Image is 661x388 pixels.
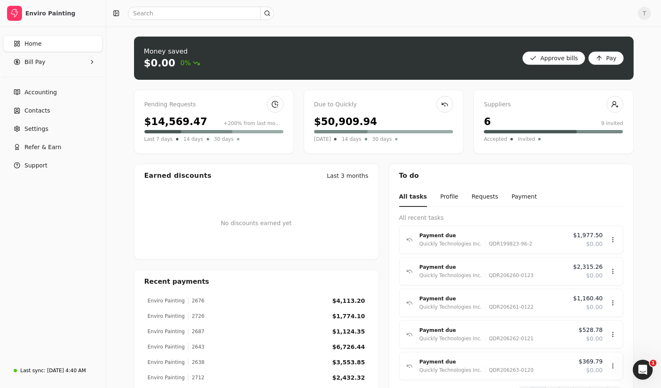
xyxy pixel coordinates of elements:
span: Accounting [24,88,57,97]
div: 2687 [188,328,205,335]
button: All tasks [399,187,427,207]
span: Invited [518,135,535,143]
span: Refer & Earn [24,143,61,152]
div: Recent payments [134,270,378,293]
div: Enviro Painting [148,359,185,366]
div: Quickly Technologies Inc. [420,240,482,248]
div: 2676 [188,297,205,305]
span: 30 days [372,135,392,143]
div: Quickly Technologies Inc. [420,271,482,280]
div: QDR206261-0122 [485,303,534,311]
span: $0.00 [586,366,602,375]
div: All recent tasks [399,214,623,222]
div: $1,774.10 [332,312,365,321]
span: Bill Pay [24,58,45,66]
span: $0.00 [586,334,602,343]
div: Suppliers [484,100,623,109]
div: 2643 [188,343,205,351]
div: $2,432.32 [332,373,365,382]
a: Contacts [3,102,102,119]
div: Money saved [144,47,200,56]
div: No discounts earned yet [221,206,292,241]
a: Last sync:[DATE] 4:40 AM [3,363,102,378]
div: $6,726.44 [332,343,365,351]
span: $1,977.50 [573,231,602,240]
span: $2,315.26 [573,263,602,271]
span: Home [24,39,41,48]
div: $4,113.20 [332,297,365,305]
button: Payment [512,187,537,207]
div: 2638 [188,359,205,366]
span: 14 days [341,135,361,143]
div: Pending Requests [144,100,283,109]
div: Payment due [420,326,572,334]
button: Bill Pay [3,54,102,70]
span: Last 7 days [144,135,173,143]
div: Enviro Painting [25,9,99,17]
input: Search [128,7,274,20]
div: Due to Quickly [314,100,453,109]
a: Accounting [3,84,102,101]
div: To do [389,164,633,187]
span: $369.79 [579,357,603,366]
button: Approve bills [522,52,585,65]
div: 2712 [188,374,205,381]
div: Last 3 months [327,172,368,180]
span: Contacts [24,106,50,115]
span: Support [24,161,47,170]
span: 14 days [183,135,203,143]
span: Accepted [484,135,507,143]
span: $1,160.40 [573,294,602,303]
div: $50,909.94 [314,114,377,129]
span: $0.00 [586,303,602,312]
button: T [638,7,651,20]
div: Payment due [420,295,567,303]
div: QDR199823-96-2 [485,240,532,248]
span: $528.78 [579,326,603,334]
div: Earned discounts [144,171,212,181]
span: [DATE] [314,135,331,143]
div: $0.00 [144,56,176,70]
div: Enviro Painting [148,297,185,305]
div: 2726 [188,312,205,320]
div: +200% from last month [224,120,283,127]
div: Payment due [420,231,567,240]
div: Payment due [420,358,572,366]
div: QDR206260-0123 [485,271,534,280]
div: 9 invited [601,120,623,127]
span: $0.00 [586,240,602,248]
div: $14,569.47 [144,114,207,129]
button: Pay [588,52,624,65]
a: Settings [3,120,102,137]
span: $0.00 [586,271,602,280]
div: 6 [484,114,491,129]
span: 0% [180,58,200,68]
button: Support [3,157,102,174]
div: Quickly Technologies Inc. [420,366,482,374]
div: Quickly Technologies Inc. [420,334,482,343]
div: Payment due [420,263,567,271]
iframe: Intercom live chat [633,360,653,380]
span: Settings [24,125,48,133]
div: [DATE] 4:40 AM [47,367,86,374]
span: 1 [650,360,656,366]
button: Refer & Earn [3,139,102,155]
div: $3,553.85 [332,358,365,367]
div: Enviro Painting [148,343,185,351]
div: Enviro Painting [148,374,185,381]
div: Enviro Painting [148,312,185,320]
div: Quickly Technologies Inc. [420,303,482,311]
div: QDR206263-0120 [485,366,534,374]
div: $1,124.35 [332,327,365,336]
div: Last sync: [20,367,45,374]
div: QDR206262-0121 [485,334,534,343]
button: Profile [440,187,459,207]
div: Enviro Painting [148,328,185,335]
span: 30 days [214,135,234,143]
button: Requests [471,187,498,207]
a: Home [3,35,102,52]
